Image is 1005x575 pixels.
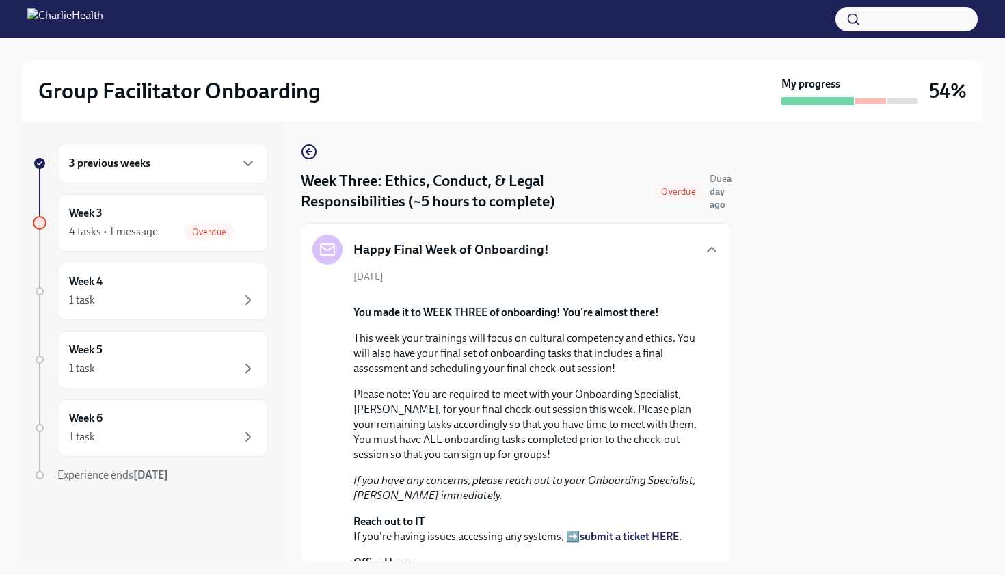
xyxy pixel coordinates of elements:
[353,306,659,319] strong: You made it to WEEK THREE of onboarding! You're almost there!
[69,156,150,171] h6: 3 previous weeks
[353,270,384,283] span: [DATE]
[69,429,95,444] div: 1 task
[57,144,268,183] div: 3 previous weeks
[33,331,268,388] a: Week 51 task
[929,79,967,103] h3: 54%
[69,206,103,221] h6: Week 3
[353,514,698,544] p: If you're having issues accessing any systems, ➡️ .
[184,227,234,237] span: Overdue
[69,224,158,239] div: 4 tasks • 1 message
[580,530,679,543] a: submit a ticket HERE
[653,187,703,197] span: Overdue
[353,556,414,569] strong: Office Hours
[781,77,840,92] strong: My progress
[69,361,95,376] div: 1 task
[353,515,425,528] strong: Reach out to IT
[38,77,321,105] h2: Group Facilitator Onboarding
[57,468,168,481] span: Experience ends
[301,171,647,212] h4: Week Three: Ethics, Conduct, & Legal Responsibilities (~5 hours to complete)
[710,173,732,211] strong: a day ago
[353,474,695,502] em: If you have any concerns, please reach out to your Onboarding Specialist, [PERSON_NAME] immediately.
[69,343,103,358] h6: Week 5
[353,387,698,462] p: Please note: You are required to meet with your Onboarding Specialist, [PERSON_NAME], for your fi...
[33,263,268,320] a: Week 41 task
[353,331,698,376] p: This week your trainings will focus on cultural competency and ethics. You will also have your fi...
[353,241,549,258] h5: Happy Final Week of Onboarding!
[133,468,168,481] strong: [DATE]
[69,411,103,426] h6: Week 6
[69,293,95,308] div: 1 task
[33,399,268,457] a: Week 61 task
[33,194,268,252] a: Week 34 tasks • 1 messageOverdue
[69,274,103,289] h6: Week 4
[27,8,103,30] img: CharlieHealth
[710,173,732,211] span: Due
